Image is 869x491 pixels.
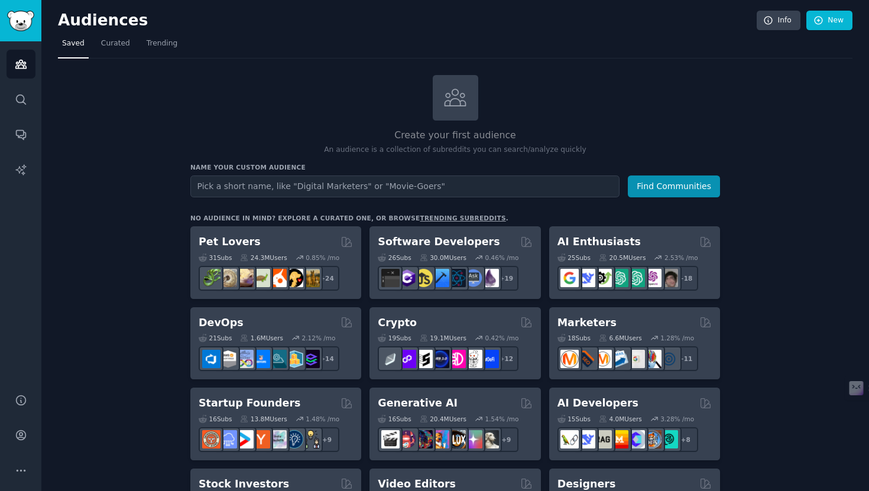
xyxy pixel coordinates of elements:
[199,253,232,262] div: 31 Sub s
[643,269,662,287] img: OpenAIDev
[627,350,645,368] img: googleads
[285,350,303,368] img: aws_cdk
[252,269,270,287] img: turtle
[485,253,519,262] div: 0.46 % /mo
[240,415,287,423] div: 13.8M Users
[431,269,449,287] img: iOSProgramming
[190,163,720,171] h3: Name your custom audience
[62,38,85,49] span: Saved
[420,214,505,222] a: trending subreddits
[202,350,221,368] img: azuredevops
[202,269,221,287] img: herpetology
[485,334,519,342] div: 0.42 % /mo
[610,430,628,448] img: MistralAI
[314,346,339,371] div: + 14
[577,430,595,448] img: DeepSeek
[660,269,678,287] img: ArtificalIntelligence
[378,334,411,342] div: 19 Sub s
[285,430,303,448] img: Entrepreneurship
[285,269,303,287] img: PetAdvice
[314,427,339,452] div: + 9
[190,128,720,143] h2: Create your first audience
[485,415,519,423] div: 1.54 % /mo
[560,269,579,287] img: GoogleGeminiAI
[557,396,638,411] h2: AI Developers
[431,430,449,448] img: sdforall
[147,38,177,49] span: Trending
[58,34,89,58] a: Saved
[610,269,628,287] img: chatgpt_promptDesign
[378,316,417,330] h2: Crypto
[252,350,270,368] img: DevOpsLinks
[594,350,612,368] img: AskMarketing
[268,430,287,448] img: indiehackers
[199,396,300,411] h2: Startup Founders
[557,235,641,249] h2: AI Enthusiasts
[660,334,694,342] div: 1.28 % /mo
[240,334,283,342] div: 1.6M Users
[610,350,628,368] img: Emailmarketing
[494,346,518,371] div: + 12
[643,430,662,448] img: llmops
[268,350,287,368] img: platformengineering
[301,430,320,448] img: growmybusiness
[599,334,642,342] div: 6.6M Users
[673,427,698,452] div: + 8
[268,269,287,287] img: cockatiel
[431,350,449,368] img: web3
[557,415,591,423] div: 15 Sub s
[557,334,591,342] div: 18 Sub s
[494,427,518,452] div: + 9
[306,253,339,262] div: 0.85 % /mo
[240,253,287,262] div: 24.3M Users
[199,316,244,330] h2: DevOps
[235,269,254,287] img: leopardgeckos
[101,38,130,49] span: Curated
[58,11,757,30] h2: Audiences
[627,269,645,287] img: chatgpt_prompts_
[199,334,232,342] div: 21 Sub s
[306,415,339,423] div: 1.48 % /mo
[219,350,237,368] img: AWS_Certified_Experts
[660,415,694,423] div: 3.28 % /mo
[398,269,416,287] img: csharp
[199,415,232,423] div: 16 Sub s
[627,430,645,448] img: OpenSourceAI
[481,350,499,368] img: defi_
[577,350,595,368] img: bigseo
[398,350,416,368] img: 0xPolygon
[398,430,416,448] img: dalle2
[806,11,852,31] a: New
[599,253,646,262] div: 20.5M Users
[142,34,181,58] a: Trending
[190,145,720,155] p: An audience is a collection of subreddits you can search/analyze quickly
[378,415,411,423] div: 16 Sub s
[190,214,508,222] div: No audience in mind? Explore a curated one, or browse .
[481,269,499,287] img: elixir
[378,253,411,262] div: 26 Sub s
[577,269,595,287] img: DeepSeek
[594,430,612,448] img: Rag
[599,415,642,423] div: 4.0M Users
[594,269,612,287] img: AItoolsCatalog
[252,430,270,448] img: ycombinator
[757,11,800,31] a: Info
[673,346,698,371] div: + 11
[560,350,579,368] img: content_marketing
[560,430,579,448] img: LangChain
[664,253,698,262] div: 2.53 % /mo
[464,350,482,368] img: CryptoNews
[219,430,237,448] img: SaaS
[420,253,466,262] div: 30.0M Users
[235,350,254,368] img: Docker_DevOps
[420,415,466,423] div: 20.4M Users
[378,396,458,411] h2: Generative AI
[235,430,254,448] img: startup
[448,430,466,448] img: FluxAI
[314,266,339,291] div: + 24
[414,430,433,448] img: deepdream
[660,350,678,368] img: OnlineMarketing
[7,11,34,31] img: GummySearch logo
[301,269,320,287] img: dogbreed
[481,430,499,448] img: DreamBooth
